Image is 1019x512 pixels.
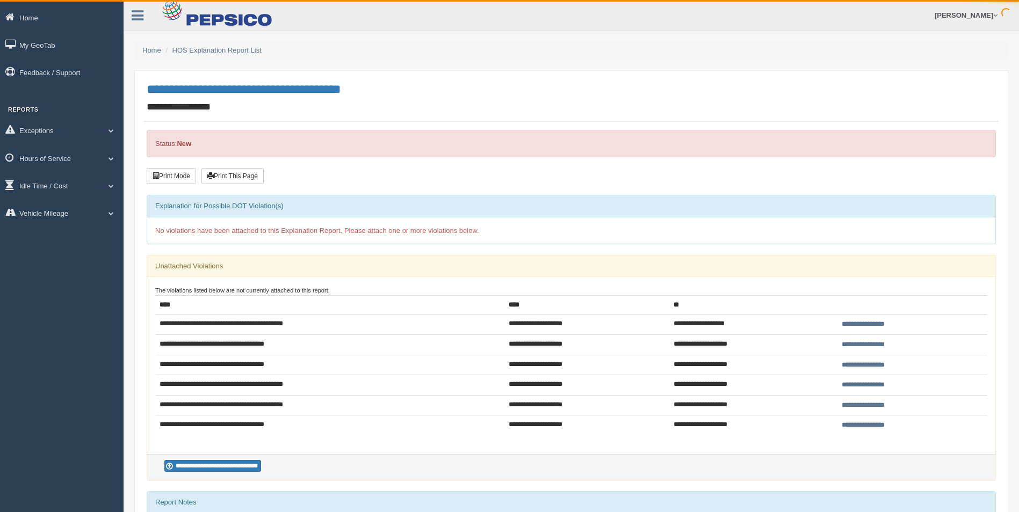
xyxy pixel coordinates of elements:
[155,226,479,235] span: No violations have been attached to this Explanation Report. Please attach one or more violations...
[142,46,161,54] a: Home
[147,130,996,157] div: Status:
[147,168,196,184] button: Print Mode
[155,287,330,294] small: The violations listed below are not currently attached to this report:
[177,140,191,148] strong: New
[201,168,264,184] button: Print This Page
[147,195,995,217] div: Explanation for Possible DOT Violation(s)
[172,46,262,54] a: HOS Explanation Report List
[147,255,995,277] div: Unattached Violations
